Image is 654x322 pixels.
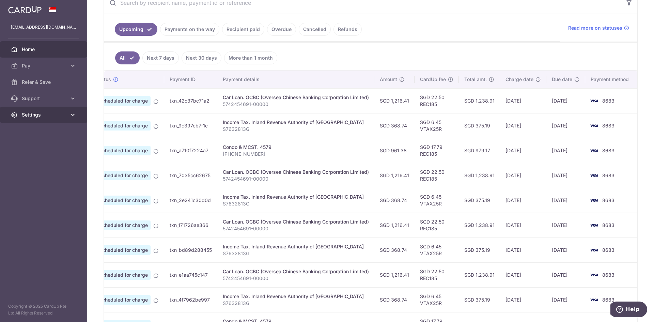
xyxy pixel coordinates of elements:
td: [DATE] [546,213,585,237]
td: [DATE] [546,138,585,163]
p: S7632813G [223,126,369,133]
p: S7632813G [223,250,369,257]
th: Payment method [585,71,637,88]
div: Income Tax. Inland Revenue Authority of [GEOGRAPHIC_DATA] [223,119,369,126]
span: Pay [22,62,67,69]
td: SGD 17.79 REC185 [415,138,459,163]
span: 8683 [602,123,614,128]
td: SGD 1,238.91 [459,163,500,188]
td: [DATE] [500,163,546,188]
a: Overdue [267,23,296,36]
td: [DATE] [500,188,546,213]
span: Read more on statuses [568,25,622,31]
div: Income Tax. Inland Revenue Authority of [GEOGRAPHIC_DATA] [223,293,369,300]
td: SGD 961.38 [374,138,415,163]
td: SGD 6.45 VTAX25R [415,237,459,262]
span: Scheduled for charge [96,146,151,155]
td: SGD 979.17 [459,138,500,163]
span: Charge date [505,76,533,83]
td: SGD 1,238.91 [459,88,500,113]
td: SGD 375.19 [459,237,500,262]
td: [DATE] [500,138,546,163]
td: SGD 375.19 [459,287,500,312]
td: [DATE] [546,237,585,262]
span: 8683 [602,197,614,203]
td: SGD 6.45 VTAX25R [415,113,459,138]
div: Car Loan. OCBC (Oversea Chinese Banking Corporation Limited) [223,218,369,225]
div: Income Tax. Inland Revenue Authority of [GEOGRAPHIC_DATA] [223,194,369,200]
span: Scheduled for charge [96,220,151,230]
span: Settings [22,111,67,118]
a: All [115,51,140,64]
td: txn_9c397cb7f1c [164,113,217,138]
a: More than 1 month [224,51,277,64]
td: [DATE] [500,113,546,138]
td: SGD 368.74 [374,113,415,138]
span: Refer & Save [22,79,67,86]
td: SGD 1,238.91 [459,262,500,287]
p: 5742454691-00000 [223,275,369,282]
td: SGD 22.50 REC185 [415,88,459,113]
img: Bank Card [587,221,601,229]
img: Bank Card [587,246,601,254]
td: SGD 368.74 [374,287,415,312]
div: Income Tax. Inland Revenue Authority of [GEOGRAPHIC_DATA] [223,243,369,250]
td: txn_2e241c30d0d [164,188,217,213]
span: Due date [552,76,572,83]
td: [DATE] [546,262,585,287]
span: Home [22,46,67,53]
td: SGD 1,216.41 [374,88,415,113]
img: Bank Card [587,171,601,180]
span: Scheduled for charge [96,245,151,255]
th: Payment ID [164,71,217,88]
td: SGD 1,216.41 [374,213,415,237]
span: 8683 [602,272,614,278]
td: [DATE] [546,113,585,138]
td: SGD 375.19 [459,188,500,213]
a: Refunds [333,23,362,36]
td: SGD 22.50 REC185 [415,163,459,188]
td: SGD 22.50 REC185 [415,262,459,287]
td: SGD 1,238.91 [459,213,500,237]
div: Condo & MCST. 4579 [223,144,369,151]
td: [DATE] [500,88,546,113]
a: Read more on statuses [568,25,629,31]
td: SGD 368.74 [374,237,415,262]
p: [PHONE_NUMBER] [223,151,369,157]
span: Scheduled for charge [96,171,151,180]
td: txn_7035cc62675 [164,163,217,188]
p: 5742454691-00000 [223,101,369,108]
img: Bank Card [587,147,601,155]
span: Scheduled for charge [96,270,151,280]
img: Bank Card [587,97,601,105]
td: SGD 368.74 [374,188,415,213]
span: 8683 [602,172,614,178]
iframe: Opens a widget where you can find more information [610,302,647,319]
td: SGD 375.19 [459,113,500,138]
span: Amount [380,76,397,83]
a: Next 7 days [142,51,179,64]
td: txn_171726ae366 [164,213,217,237]
div: Car Loan. OCBC (Oversea Chinese Banking Corporation Limited) [223,94,369,101]
span: Scheduled for charge [96,96,151,106]
div: Car Loan. OCBC (Oversea Chinese Banking Corporation Limited) [223,268,369,275]
img: Bank Card [587,296,601,304]
td: txn_4f7962be997 [164,287,217,312]
img: Bank Card [587,196,601,204]
td: SGD 6.45 VTAX25R [415,188,459,213]
span: 8683 [602,222,614,228]
p: 5742454691-00000 [223,225,369,232]
span: 8683 [602,297,614,303]
td: txn_e1aa745c147 [164,262,217,287]
td: [DATE] [546,88,585,113]
td: SGD 1,216.41 [374,262,415,287]
span: CardUp fee [420,76,446,83]
span: Scheduled for charge [96,295,151,305]
td: SGD 22.50 REC185 [415,213,459,237]
a: Recipient paid [222,23,264,36]
td: txn_42c37bc71a2 [164,88,217,113]
th: Payment details [217,71,374,88]
td: [DATE] [500,213,546,237]
td: [DATE] [546,287,585,312]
